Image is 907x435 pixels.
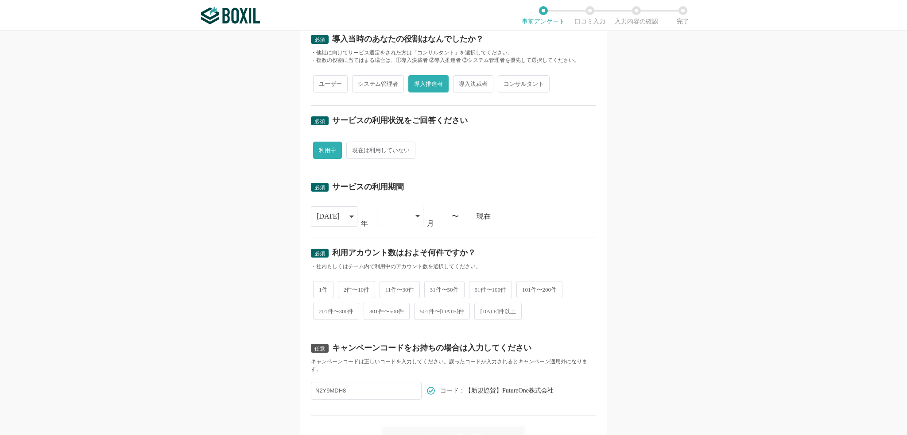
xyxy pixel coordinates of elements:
div: キャンペーンコードをお持ちの場合は入力してください [332,344,531,352]
div: 利用アカウント数はおよそ何件ですか？ [332,249,476,257]
span: 任意 [314,346,325,352]
span: ユーザー [313,75,348,92]
span: 1件 [313,281,333,298]
div: 導入当時のあなたの役割はなんでしたか？ [332,35,484,43]
span: コード：【新規協賛】FutureOne株式会社 [440,388,554,394]
div: サービスの利用状況をご回答ください [332,116,468,124]
span: 51件〜100件 [469,281,512,298]
span: 31件〜50件 [424,281,465,298]
span: 導入推進者 [408,75,449,92]
span: 必須 [314,37,325,43]
li: 完了 [659,6,706,25]
span: 必須 [314,250,325,257]
span: 11件〜30件 [380,281,420,298]
span: 101件〜200件 [516,281,562,298]
span: 導入決裁者 [453,75,493,92]
div: [DATE] [317,207,340,226]
span: 利用中 [313,142,342,159]
span: 201件〜300件 [313,303,359,320]
li: 口コミ入力 [566,6,613,25]
span: 501件〜[DATE]件 [414,303,470,320]
div: 年 [361,220,368,227]
div: ・他社に向けてサービス選定をされた方は「コンサルタント」を選択してください。 [311,49,596,57]
span: 必須 [314,185,325,191]
span: 2件〜10件 [338,281,376,298]
span: システム管理者 [352,75,404,92]
li: 事前アンケート [520,6,566,25]
div: ・複数の役割に当てはまる場合は、①導入決裁者 ②導入推進者 ③システム管理者を優先して選択してください。 [311,57,596,64]
img: ボクシルSaaS_ロゴ [201,7,260,24]
div: キャンペーンコードは正しいコードを入力してください。誤ったコードが入力されるとキャンペーン適用外になります。 [311,358,596,373]
div: 〜 [452,213,459,220]
div: ・社内もしくはチーム内で利用中のアカウント数を選択してください。 [311,263,596,270]
span: 301件〜500件 [364,303,410,320]
span: 必須 [314,118,325,124]
span: コンサルタント [498,75,550,92]
div: サービスの利用期間 [332,183,404,191]
span: [DATE]件以上 [474,303,522,320]
span: 現在は利用していない [346,142,415,159]
div: 現在 [477,213,596,220]
div: 月 [427,220,434,227]
li: 入力内容の確認 [613,6,659,25]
